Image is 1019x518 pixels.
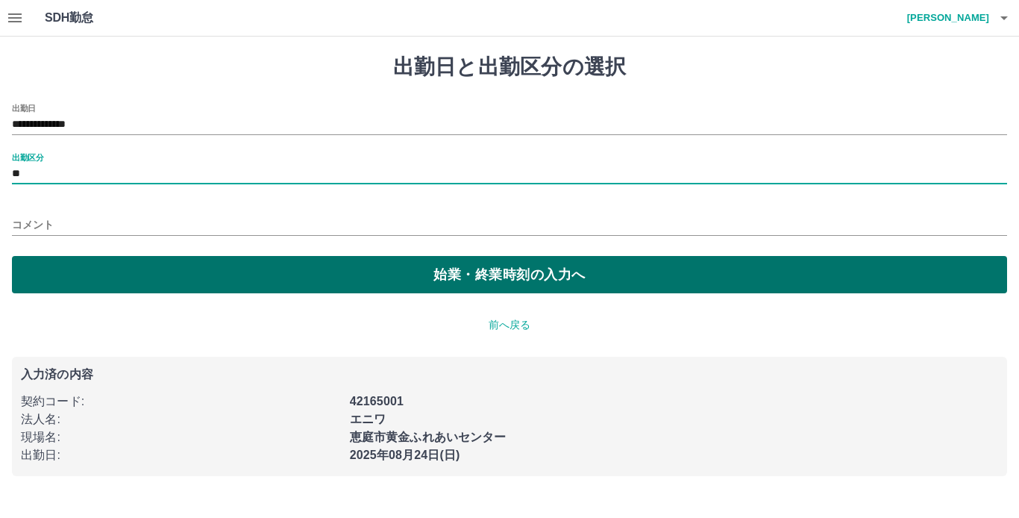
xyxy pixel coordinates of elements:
[12,317,1007,333] p: 前へ戻る
[21,428,341,446] p: 現場名 :
[21,411,341,428] p: 法人名 :
[12,152,43,163] label: 出勤区分
[12,54,1007,80] h1: 出勤日と出勤区分の選択
[350,413,386,425] b: エニワ
[21,446,341,464] p: 出勤日 :
[350,431,507,443] b: 恵庭市黄金ふれあいセンター
[21,393,341,411] p: 契約コード :
[350,449,460,461] b: 2025年08月24日(日)
[350,395,404,408] b: 42165001
[12,102,36,113] label: 出勤日
[21,369,998,381] p: 入力済の内容
[12,256,1007,293] button: 始業・終業時刻の入力へ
